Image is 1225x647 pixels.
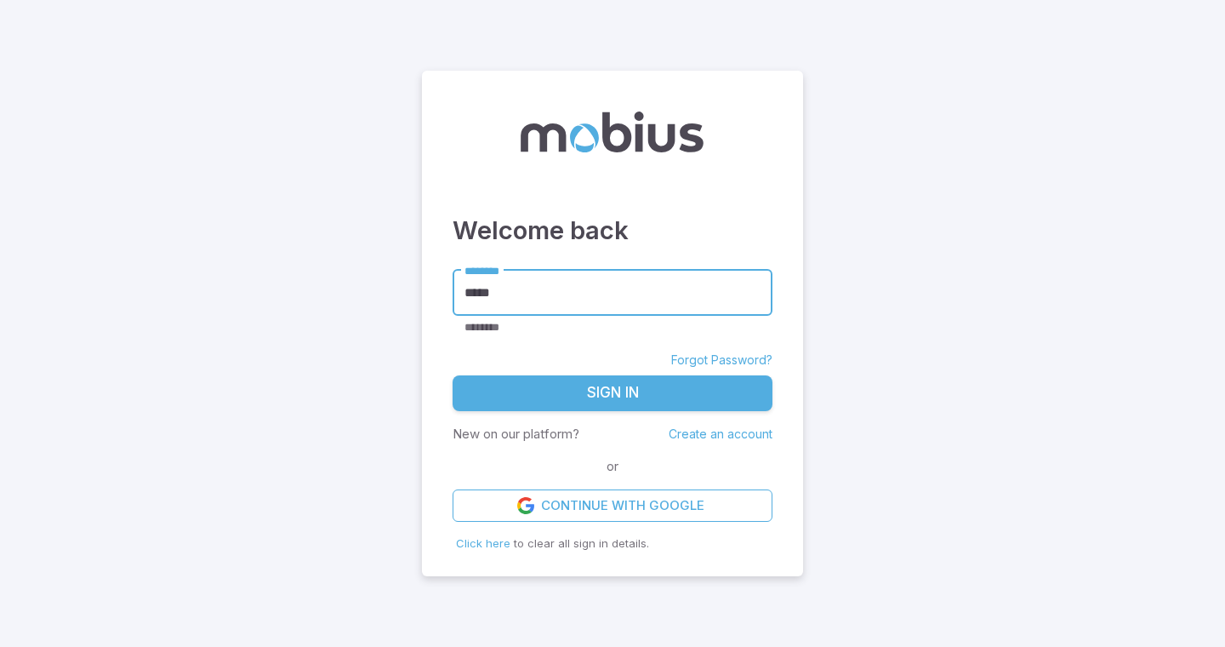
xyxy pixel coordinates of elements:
span: or [602,457,623,476]
button: Sign In [453,375,772,411]
a: Forgot Password? [671,352,772,369]
h3: Welcome back [453,212,772,249]
a: Continue with Google [453,490,772,522]
p: to clear all sign in details. [456,535,769,553]
p: New on our platform? [453,425,579,444]
a: Create an account [669,427,772,441]
span: Click here [456,536,510,550]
